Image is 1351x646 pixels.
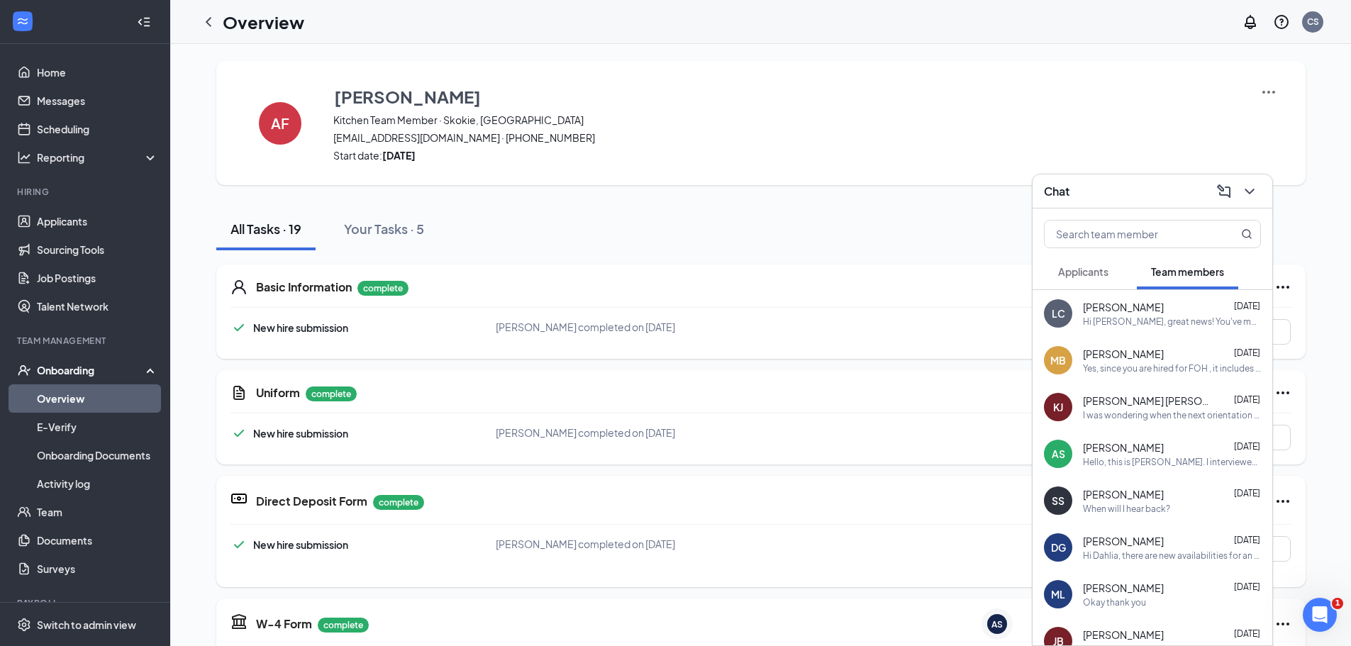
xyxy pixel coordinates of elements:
span: [PERSON_NAME] completed on [DATE] [496,538,675,550]
a: Surveys [37,555,158,583]
h3: [PERSON_NAME] [334,84,481,108]
a: Documents [37,526,158,555]
svg: Ellipses [1274,384,1291,401]
div: SS [1052,494,1064,508]
span: [DATE] [1234,301,1260,311]
span: 1 [1332,598,1343,609]
h1: Overview [223,10,304,34]
div: I was wondering when the next orientation would take place ? [1083,409,1261,421]
div: Okay thank you [1083,596,1146,608]
svg: Ellipses [1274,279,1291,296]
input: Search team member [1045,221,1213,247]
span: [PERSON_NAME] [1083,487,1164,501]
div: Hi [PERSON_NAME], great news! You've moved to the next stage of the application. We'd like to inv... [1083,316,1261,328]
div: DG [1051,540,1066,555]
span: [DATE] [1234,488,1260,499]
div: MB [1050,353,1066,367]
a: Applicants [37,207,158,235]
strong: [DATE] [382,149,416,162]
span: [PERSON_NAME] [1083,440,1164,455]
a: Messages [37,87,158,115]
span: Applicants [1058,265,1108,278]
h4: AF [271,118,289,128]
svg: ComposeMessage [1216,183,1233,200]
div: LC [1052,306,1065,321]
div: All Tasks · 19 [230,220,301,238]
span: Start date: [333,148,1242,162]
div: Your Tasks · 5 [344,220,424,238]
button: ChevronDown [1238,180,1261,203]
a: Job Postings [37,264,158,292]
div: Team Management [17,335,155,347]
iframe: Intercom live chat [1303,598,1337,632]
span: [PERSON_NAME] [1083,628,1164,642]
span: [DATE] [1234,535,1260,545]
span: [DATE] [1234,394,1260,405]
svg: Collapse [137,15,151,29]
svg: DirectDepositIcon [230,490,248,507]
svg: Checkmark [230,425,248,442]
div: When will I hear back? [1083,503,1170,515]
span: [EMAIL_ADDRESS][DOMAIN_NAME] · [PHONE_NUMBER] [333,130,1242,145]
div: Hello, this is [PERSON_NAME]. I interviewed at the [PERSON_NAME] at [STREET_ADDRESS] on [DATE]. T... [1083,456,1261,468]
a: Home [37,58,158,87]
a: Activity log [37,469,158,498]
div: ML [1051,587,1065,601]
span: [DATE] [1234,347,1260,358]
svg: TaxGovernmentIcon [230,613,248,630]
svg: QuestionInfo [1273,13,1290,30]
p: complete [306,386,357,401]
button: [PERSON_NAME] [333,84,1242,109]
svg: MagnifyingGlass [1241,228,1252,240]
svg: Ellipses [1274,493,1291,510]
div: Onboarding [37,363,146,377]
a: Scheduling [37,115,158,143]
a: Overview [37,384,158,413]
div: Hi Dahlia, there are new availabilities for an interview. This is a reminder to schedule your int... [1083,550,1261,562]
span: New hire submission [253,321,348,334]
svg: UserCheck [17,363,31,377]
div: CS [1307,16,1319,28]
span: [PERSON_NAME] completed on [DATE] [496,321,675,333]
span: [PERSON_NAME] [PERSON_NAME] [1083,394,1211,408]
svg: Notifications [1242,13,1259,30]
h5: Direct Deposit Form [256,494,367,509]
div: Reporting [37,150,159,165]
span: [PERSON_NAME] [1083,300,1164,314]
span: [PERSON_NAME] [1083,347,1164,361]
a: Onboarding Documents [37,441,158,469]
svg: Settings [17,618,31,632]
svg: Checkmark [230,319,248,336]
svg: Analysis [17,150,31,165]
svg: WorkstreamLogo [16,14,30,28]
span: [DATE] [1234,628,1260,639]
h5: W-4 Form [256,616,312,632]
img: More Actions [1260,84,1277,101]
a: Sourcing Tools [37,235,158,264]
h5: Uniform [256,385,300,401]
svg: CustomFormIcon [230,384,248,401]
button: AF [245,84,316,162]
svg: ChevronDown [1241,183,1258,200]
a: Team [37,498,158,526]
svg: ChevronLeft [200,13,217,30]
h5: Basic Information [256,279,352,295]
span: [PERSON_NAME] completed on [DATE] [496,426,675,439]
svg: Checkmark [230,536,248,553]
span: [PERSON_NAME] [1083,534,1164,548]
a: E-Verify [37,413,158,441]
div: KJ [1053,400,1063,414]
div: Yes, since you are hired for FOH , it includes cashier, runner, DT, etc [1083,362,1261,374]
span: New hire submission [253,427,348,440]
div: AS [991,618,1003,630]
p: complete [373,495,424,510]
svg: User [230,279,248,296]
svg: Ellipses [1274,616,1291,633]
h3: Chat [1044,184,1069,199]
span: Team members [1151,265,1224,278]
div: AS [1052,447,1065,461]
span: [DATE] [1234,441,1260,452]
span: Kitchen Team Member · Skokie, [GEOGRAPHIC_DATA] [333,113,1242,127]
p: complete [318,618,369,633]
